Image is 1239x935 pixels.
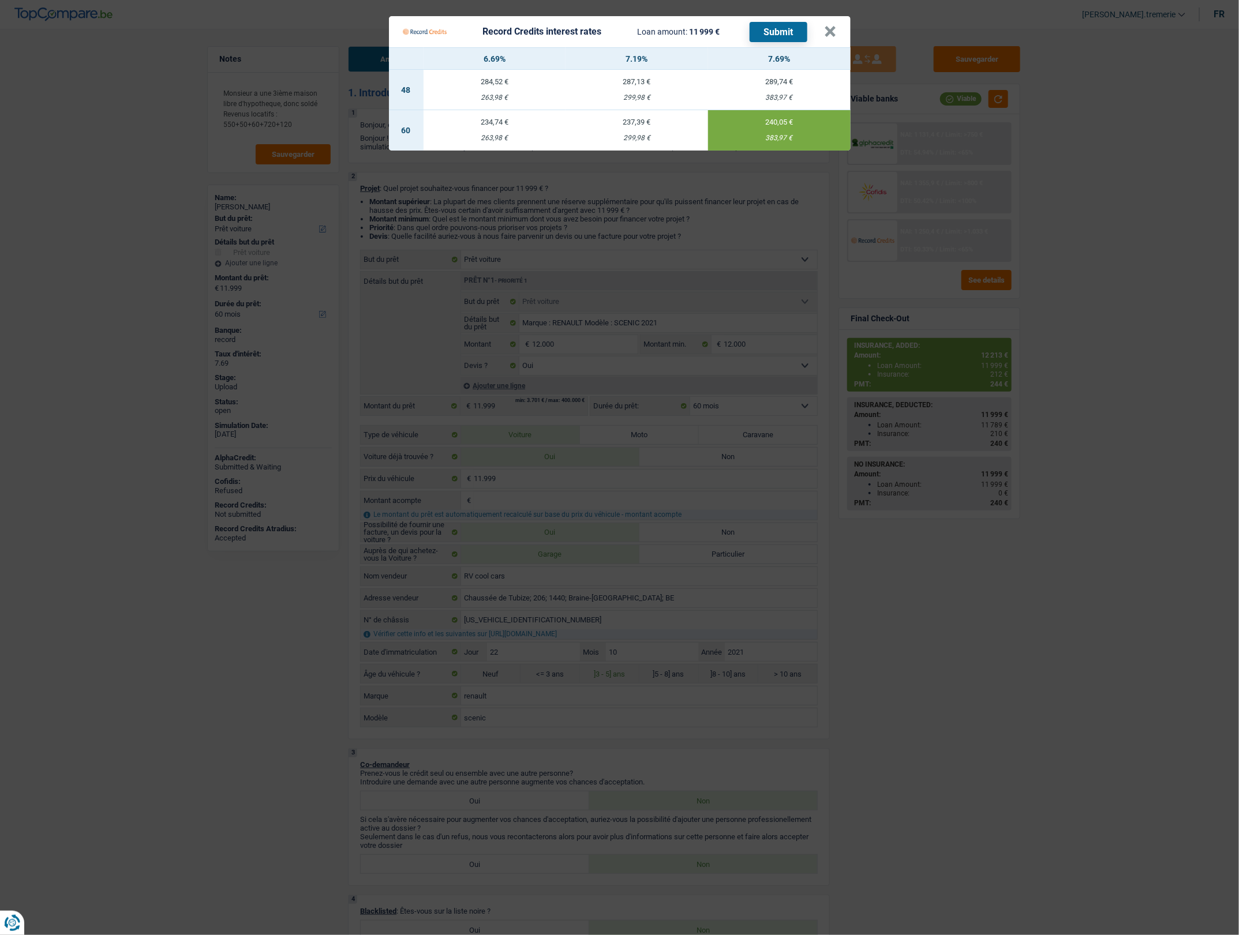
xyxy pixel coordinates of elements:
[689,27,720,36] span: 11 999 €
[566,134,708,142] div: 299,98 €
[389,110,424,151] td: 60
[566,94,708,102] div: 299,98 €
[424,48,566,70] th: 6.69%
[424,78,566,85] div: 284,52 €
[708,94,851,102] div: 383,97 €
[750,22,807,42] button: Submit
[708,78,851,85] div: 289,74 €
[637,27,687,36] span: Loan amount:
[482,27,601,36] div: Record Credits interest rates
[708,134,851,142] div: 383,97 €
[424,134,566,142] div: 263,98 €
[566,118,708,126] div: 237,39 €
[708,118,851,126] div: 240,05 €
[566,78,708,85] div: 287,13 €
[424,94,566,102] div: 263,98 €
[566,48,708,70] th: 7.19%
[708,48,851,70] th: 7.69%
[825,26,837,37] button: ×
[389,70,424,110] td: 48
[424,118,566,126] div: 234,74 €
[403,21,447,43] img: Record Credits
